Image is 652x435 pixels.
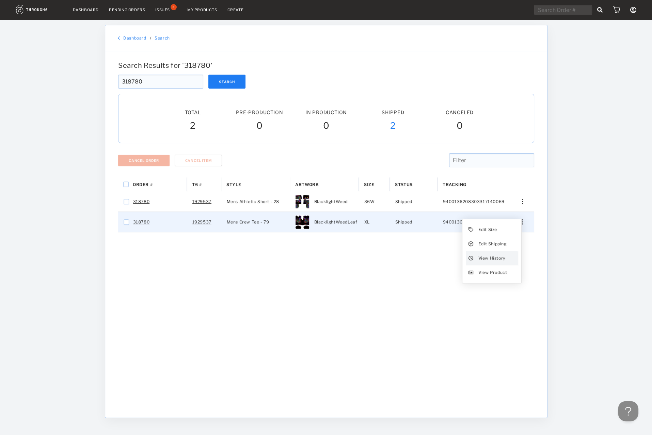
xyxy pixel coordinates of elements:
span: BlacklightWeed [314,197,348,206]
input: Search Order # [534,5,592,15]
span: 0 [456,120,463,133]
img: icon_edititem.c998d06a.svg [468,227,473,232]
a: Dashboard [123,35,146,41]
div: 36W [359,191,390,212]
span: Total [185,109,201,115]
span: Status [395,182,413,187]
img: e11b1f47-64dc-4480-8c08-4fb1fdba3c2c-28.jpg [296,195,309,208]
span: 9400136208303317140069 [443,197,505,206]
img: icon_view_history.9f02cf25.svg [468,256,473,261]
button: Search [208,75,245,89]
div: Press SPACE to select this row. [118,212,534,232]
img: back_bracket.f28aa67b.svg [118,36,120,40]
span: T6 # [192,182,202,187]
a: My Products [187,7,217,12]
span: 9400136208303317140069 [443,218,505,227]
button: Cancel Order [118,155,170,166]
span: 0 [256,120,263,133]
a: 318780 [133,218,150,227]
a: 1929537 [192,218,211,227]
span: Mens Crew Tee - 79 [227,218,269,227]
div: Press SPACE to select this row. [118,191,534,212]
span: Order # [133,182,153,187]
span: 2 [390,120,396,133]
a: 318780 [133,197,150,206]
span: 0 [323,120,329,133]
span: Tracking [443,182,466,187]
span: Artwork [295,182,319,187]
span: Size [364,182,374,187]
a: Pending Orders [109,7,145,12]
span: Shipped [395,218,412,227]
img: meatball_vertical.0c7b41df.svg [522,199,523,204]
span: Canceled [446,109,474,115]
span: Cancel Order [129,158,159,162]
span: BlacklightWeedLeaf [314,218,357,227]
span: Edit Shipping [478,239,506,248]
div: XL [359,212,390,232]
span: Shipped [395,197,412,206]
span: View History [478,254,505,263]
span: Mens Athletic Short - 28 [227,197,279,206]
span: In Production [305,109,347,115]
span: View Product [478,268,507,277]
span: Pre-Production [236,109,283,115]
a: Search [155,35,170,41]
input: Filter [449,153,534,167]
span: Search Results for ' 318780 ' [118,61,212,69]
img: 59073931-385b-45a1-8fea-dd45fc782c18-4XL.jpg [296,215,309,229]
img: icon_edit_shipping.c166e1d9.svg [468,241,473,247]
div: / [149,35,151,41]
span: Style [226,182,241,187]
span: Cancel Item [185,158,211,162]
img: meatball_vertical.0c7b41df.svg [522,219,523,224]
a: 1929537 [192,197,211,206]
div: 8 [171,4,177,10]
input: Search Order # [118,75,203,89]
a: Issues8 [155,7,177,13]
a: Create [227,7,244,12]
img: icon_cart.dab5cea1.svg [613,6,620,13]
iframe: Toggle Customer Support [618,401,638,421]
span: Shipped [381,109,404,115]
img: logo.1c10ca64.svg [16,5,63,14]
a: Dashboard [73,7,99,12]
div: Issues [155,7,170,12]
span: Edit Size [478,225,497,234]
span: 2 [190,120,195,133]
button: Cancel Item [174,155,222,166]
